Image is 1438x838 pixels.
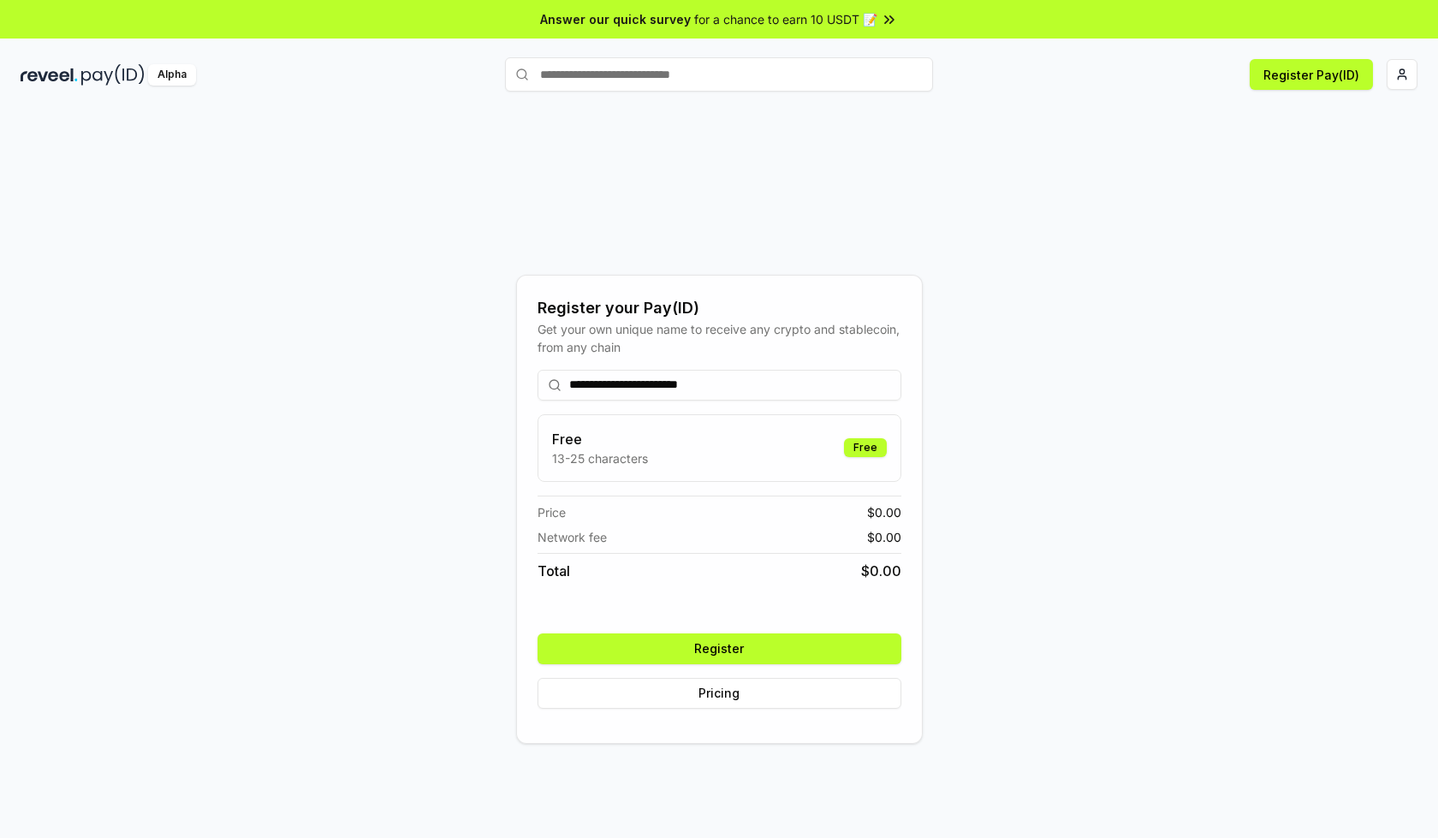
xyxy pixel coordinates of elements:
img: reveel_dark [21,64,78,86]
div: Alpha [148,64,196,86]
span: Total [538,561,570,581]
span: $ 0.00 [861,561,901,581]
div: Free [844,438,887,457]
button: Register Pay(ID) [1250,59,1373,90]
img: pay_id [81,64,145,86]
span: $ 0.00 [867,503,901,521]
div: Register your Pay(ID) [538,296,901,320]
span: Network fee [538,528,607,546]
div: Get your own unique name to receive any crypto and stablecoin, from any chain [538,320,901,356]
span: $ 0.00 [867,528,901,546]
span: Price [538,503,566,521]
h3: Free [552,429,648,449]
button: Pricing [538,678,901,709]
span: Answer our quick survey [540,10,691,28]
p: 13-25 characters [552,449,648,467]
button: Register [538,633,901,664]
span: for a chance to earn 10 USDT 📝 [694,10,877,28]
